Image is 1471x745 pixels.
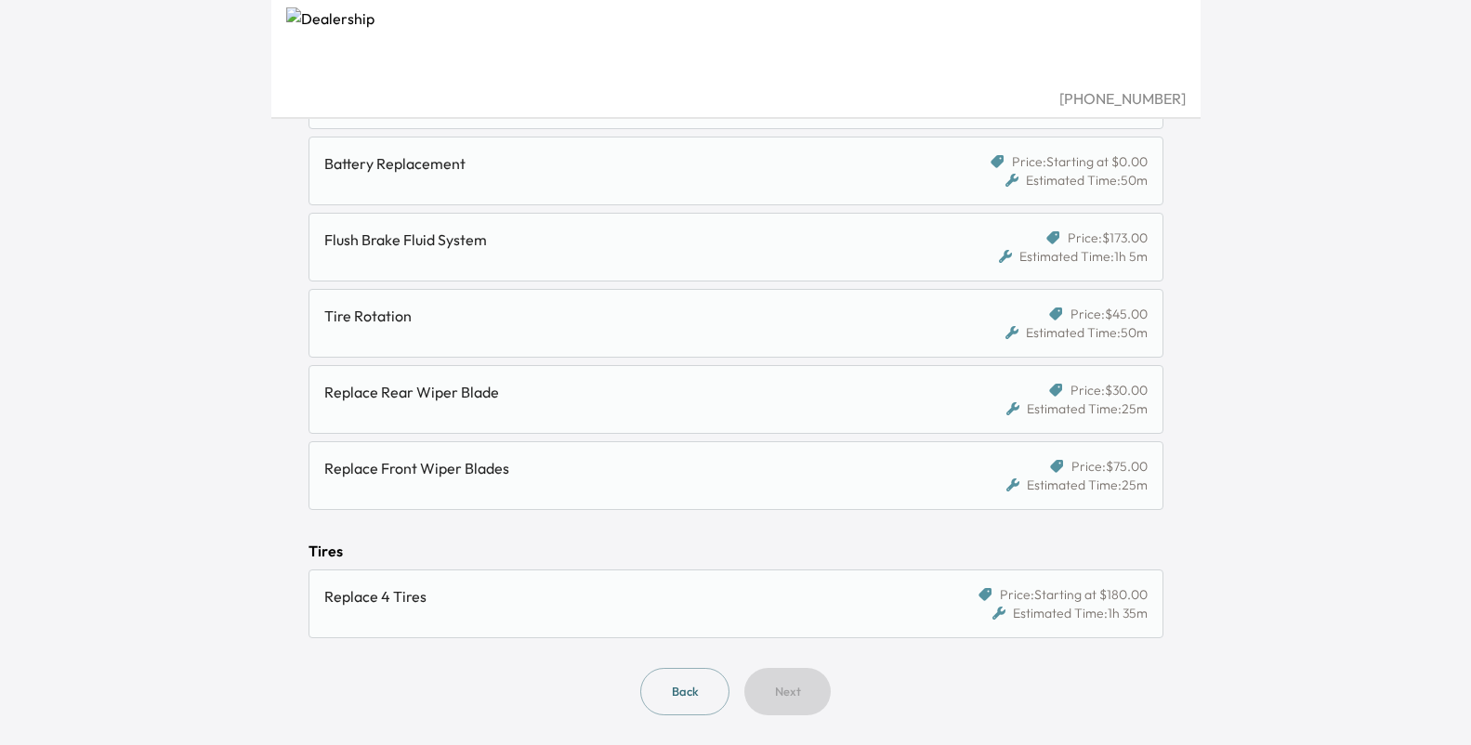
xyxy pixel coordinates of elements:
div: Estimated Time: 1h 35m [992,604,1148,622]
div: Estimated Time: 1h 5m [999,247,1148,266]
img: Dealership [286,7,1186,87]
div: Replace Front Wiper Blades [324,457,927,479]
span: Price: $30.00 [1070,381,1148,399]
div: Estimated Time: 50m [1005,171,1148,190]
div: [PHONE_NUMBER] [286,87,1186,110]
span: Price: Starting at $0.00 [1012,152,1148,171]
span: Price: $75.00 [1071,457,1148,476]
div: Tire Rotation [324,305,927,327]
div: Tires [309,540,1163,562]
div: Flush Brake Fluid System [324,229,927,251]
div: Replace 4 Tires [324,585,927,608]
span: Price: $45.00 [1070,305,1148,323]
div: Battery Replacement [324,152,927,175]
div: Replace Rear Wiper Blade [324,381,927,403]
button: Back [640,668,729,715]
span: Price: $173.00 [1068,229,1148,247]
div: Estimated Time: 25m [1006,476,1148,494]
div: Estimated Time: 25m [1006,399,1148,418]
div: Estimated Time: 50m [1005,323,1148,342]
span: Price: Starting at $180.00 [1000,585,1148,604]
